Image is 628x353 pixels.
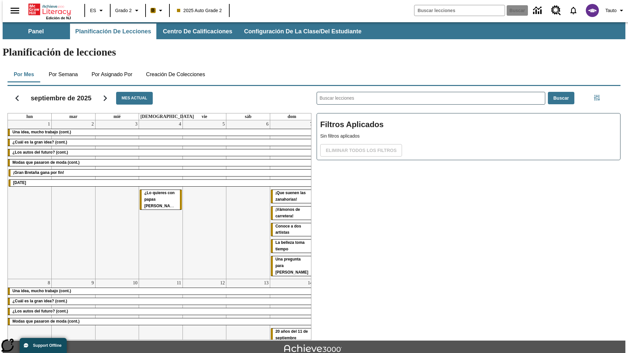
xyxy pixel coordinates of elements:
[271,207,313,220] div: ¡Vámonos de carretera!
[75,28,151,35] span: Planificación de lecciones
[8,160,314,166] div: Modas que pasaron de moda (cont.)
[33,343,61,348] span: Support Offline
[317,92,545,104] input: Buscar lecciones
[605,7,617,14] span: Tauto
[115,7,132,14] span: Grado 2
[263,279,270,287] a: 13 de septiembre de 2025
[131,279,139,287] a: 10 de septiembre de 2025
[243,113,253,120] a: sábado
[46,279,51,287] a: 8 de septiembre de 2025
[270,120,314,279] td: 7 de septiembre de 2025
[70,24,156,39] button: Planificación de lecciones
[46,16,71,20] span: Edición de NJ
[13,170,64,175] span: ¡Gran Bretaña gana por fin!
[603,5,628,16] button: Perfil/Configuración
[271,240,313,253] div: La belleza toma tiempo
[28,3,71,16] a: Portada
[28,28,44,35] span: Panel
[271,223,313,236] div: Conoce a dos artistas
[9,90,26,107] button: Regresar
[139,113,195,120] a: jueves
[309,120,314,128] a: 7 de septiembre de 2025
[8,149,314,156] div: ¿Los autos del futuro? (cont.)
[12,319,79,324] span: Modas que pasaron de moda (cont.)
[25,113,34,120] a: lunes
[8,67,40,82] button: Por mes
[12,130,71,134] span: Una idea, mucho trabajo (cont.)
[140,190,182,210] div: ¿Lo quieres con papas fritas?
[244,28,361,35] span: Configuración de la clase/del estudiante
[12,160,79,165] span: Modas que pasaron de moda (cont.)
[95,120,139,279] td: 3 de septiembre de 2025
[271,256,313,276] div: Una pregunta para Joplin
[8,120,52,279] td: 1 de septiembre de 2025
[414,5,505,16] input: Buscar campo
[275,329,308,340] span: 20 años del 11 de septiembre
[2,83,311,340] div: Calendario
[13,180,26,185] span: Día del Trabajo
[9,170,313,176] div: ¡Gran Bretaña gana por fin!
[20,338,67,353] button: Support Offline
[582,2,603,19] button: Escoja un nuevo avatar
[200,113,208,120] a: viernes
[183,120,226,279] td: 5 de septiembre de 2025
[178,120,183,128] a: 4 de septiembre de 2025
[86,67,138,82] button: Por asignado por
[271,190,313,203] div: ¡Que suenen las zanahorias!
[8,129,314,136] div: Una idea, mucho trabajo (cont.)
[320,117,617,133] h2: Filtros Aplicados
[275,191,306,202] span: ¡Que suenen las zanahorias!
[590,91,603,104] button: Menú lateral de filtros
[586,4,599,17] img: avatar image
[151,6,155,14] span: B
[320,133,617,140] p: Sin filtros aplicados
[226,120,270,279] td: 6 de septiembre de 2025
[144,191,180,208] span: ¿Lo quieres con papas fritas?
[28,2,71,20] div: Portada
[46,120,51,128] a: 1 de septiembre de 2025
[90,7,96,14] span: ES
[271,328,313,342] div: 20 años del 11 de septiembre
[87,5,108,16] button: Lenguaje: ES, Selecciona un idioma
[12,140,67,144] span: ¿Cuál es la gran idea? (cont.)
[275,257,308,275] span: Una pregunta para Joplin
[219,279,226,287] a: 12 de septiembre de 2025
[275,207,300,218] span: ¡Vámonos de carretera!
[3,46,625,58] h1: Planificación de lecciones
[134,120,139,128] a: 3 de septiembre de 2025
[8,308,314,315] div: ¿Los autos del futuro? (cont.)
[3,24,367,39] div: Subbarra de navegación
[52,120,96,279] td: 2 de septiembre de 2025
[112,113,122,120] a: miércoles
[8,298,314,305] div: ¿Cuál es la gran idea? (cont.)
[113,5,143,16] button: Grado: Grado 2, Elige un grado
[12,289,71,293] span: Una idea, mucho trabajo (cont.)
[221,120,226,128] a: 5 de septiembre de 2025
[158,24,237,39] button: Centro de calificaciones
[8,318,314,325] div: Modas que pasaron de moda (cont.)
[8,288,314,294] div: Una idea, mucho trabajo (cont.)
[275,224,301,235] span: Conoce a dos artistas
[565,2,582,19] a: Notificaciones
[177,7,222,14] span: 2025 Auto Grade 2
[12,309,68,313] span: ¿Los autos del futuro? (cont.)
[9,180,313,186] div: Día del Trabajo
[8,139,314,146] div: ¿Cuál es la gran idea? (cont.)
[306,279,314,287] a: 14 de septiembre de 2025
[12,299,67,303] span: ¿Cuál es la gran idea? (cont.)
[12,150,68,155] span: ¿Los autos del futuro? (cont.)
[31,94,92,102] h2: septiembre de 2025
[141,67,210,82] button: Creación de colecciones
[286,113,297,120] a: domingo
[529,2,547,20] a: Centro de información
[90,120,95,128] a: 2 de septiembre de 2025
[548,92,574,105] button: Buscar
[3,22,625,39] div: Subbarra de navegación
[5,1,25,20] button: Abrir el menú lateral
[317,113,620,160] div: Filtros Aplicados
[68,113,79,120] a: martes
[163,28,232,35] span: Centro de calificaciones
[148,5,167,16] button: Boost El color de la clase es anaranjado claro. Cambiar el color de la clase.
[3,24,69,39] button: Panel
[265,120,270,128] a: 6 de septiembre de 2025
